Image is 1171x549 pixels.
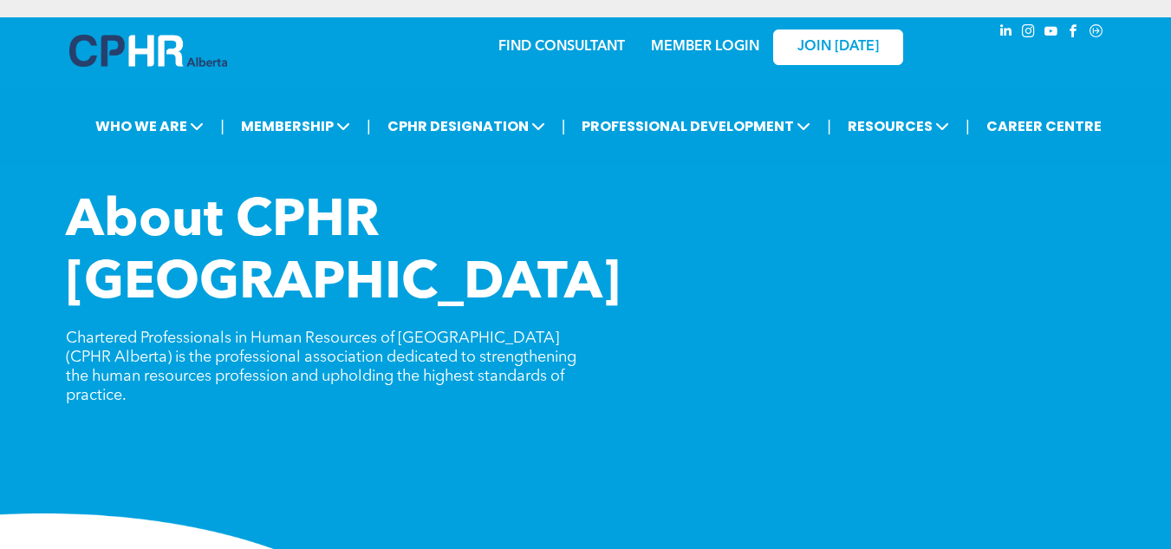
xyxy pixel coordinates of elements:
[66,330,576,403] span: Chartered Professionals in Human Resources of [GEOGRAPHIC_DATA] (CPHR Alberta) is the professiona...
[66,196,621,310] span: About CPHR [GEOGRAPHIC_DATA]
[576,110,816,142] span: PROFESSIONAL DEVELOPMENT
[842,110,954,142] span: RESOURCES
[1019,22,1038,45] a: instagram
[562,108,566,144] li: |
[827,108,831,144] li: |
[981,110,1107,142] a: CAREER CENTRE
[382,110,550,142] span: CPHR DESIGNATION
[1042,22,1061,45] a: youtube
[966,108,970,144] li: |
[236,110,355,142] span: MEMBERSHIP
[651,40,759,54] a: MEMBER LOGIN
[773,29,903,65] a: JOIN [DATE]
[1087,22,1106,45] a: Social network
[797,39,879,56] span: JOIN [DATE]
[69,35,227,67] img: A blue and white logo for cp alberta
[90,110,209,142] span: WHO WE ARE
[997,22,1016,45] a: linkedin
[220,108,224,144] li: |
[1064,22,1083,45] a: facebook
[367,108,371,144] li: |
[498,40,625,54] a: FIND CONSULTANT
